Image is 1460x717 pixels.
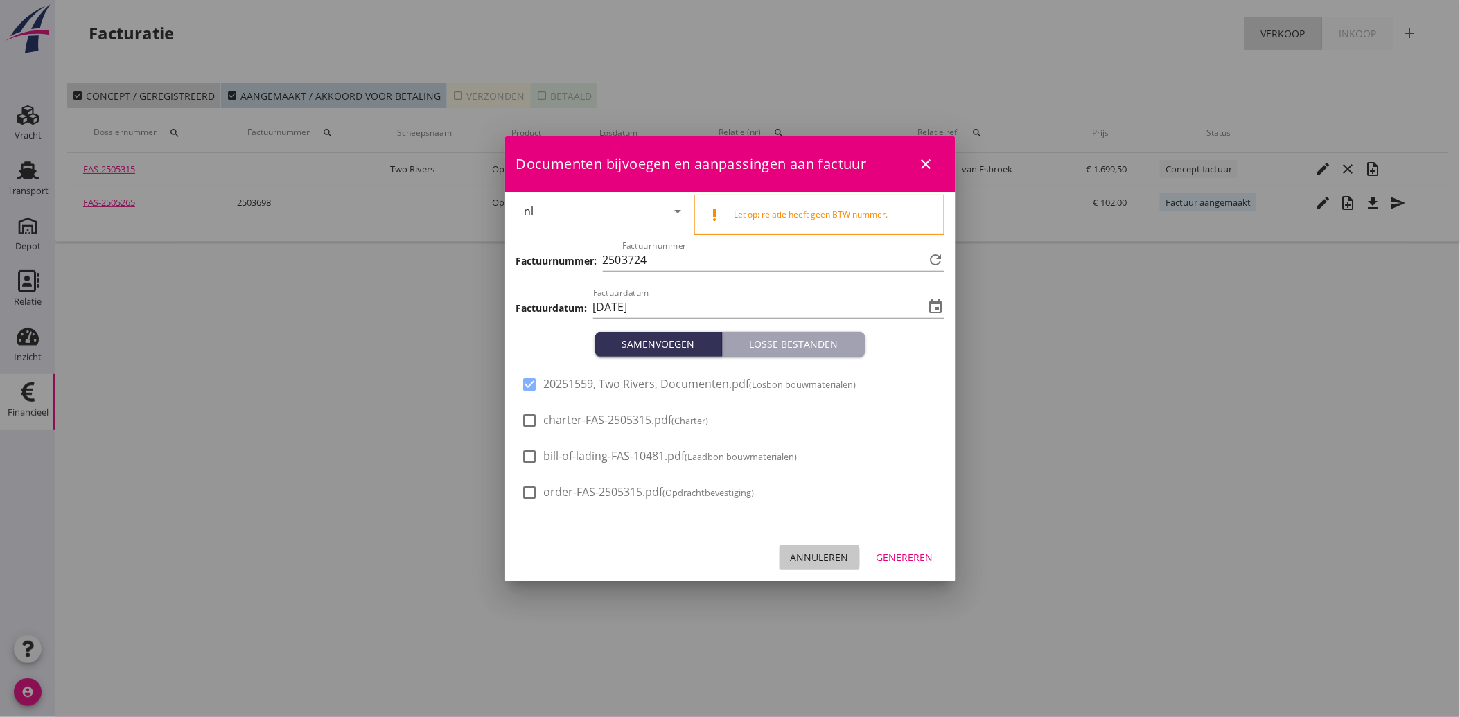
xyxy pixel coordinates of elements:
i: refresh [928,251,944,268]
small: (Opdrachtbevestiging) [663,486,755,499]
span: 20251559, Two Rivers, Documenten.pdf [544,377,856,391]
button: Samenvoegen [595,332,723,357]
h3: Factuurnummer: [516,254,597,268]
button: Losse bestanden [723,332,865,357]
i: event [928,299,944,315]
small: (Losbon bouwmaterialen) [750,378,856,391]
i: priority_high [706,206,723,223]
span: 250 [603,251,622,269]
div: Let op: relatie heeft geen BTW nummer. [734,209,933,221]
div: Documenten bijvoegen en aanpassingen aan factuur [505,136,956,192]
input: Factuurdatum [593,296,925,318]
div: Samenvoegen [601,337,716,351]
div: Losse bestanden [728,337,860,351]
input: Factuurnummer [622,249,925,271]
button: Genereren [865,545,944,570]
h3: Factuurdatum: [516,301,588,315]
i: arrow_drop_down [669,203,686,220]
span: bill-of-lading-FAS-10481.pdf [544,449,798,463]
span: charter-FAS-2505315.pdf [544,413,709,427]
div: nl [525,205,534,218]
span: order-FAS-2505315.pdf [544,485,755,499]
i: close [918,156,935,172]
small: (Charter) [672,414,709,427]
small: (Laadbon bouwmaterialen) [685,450,798,463]
div: Annuleren [791,550,849,565]
div: Genereren [877,550,933,565]
button: Annuleren [780,545,860,570]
